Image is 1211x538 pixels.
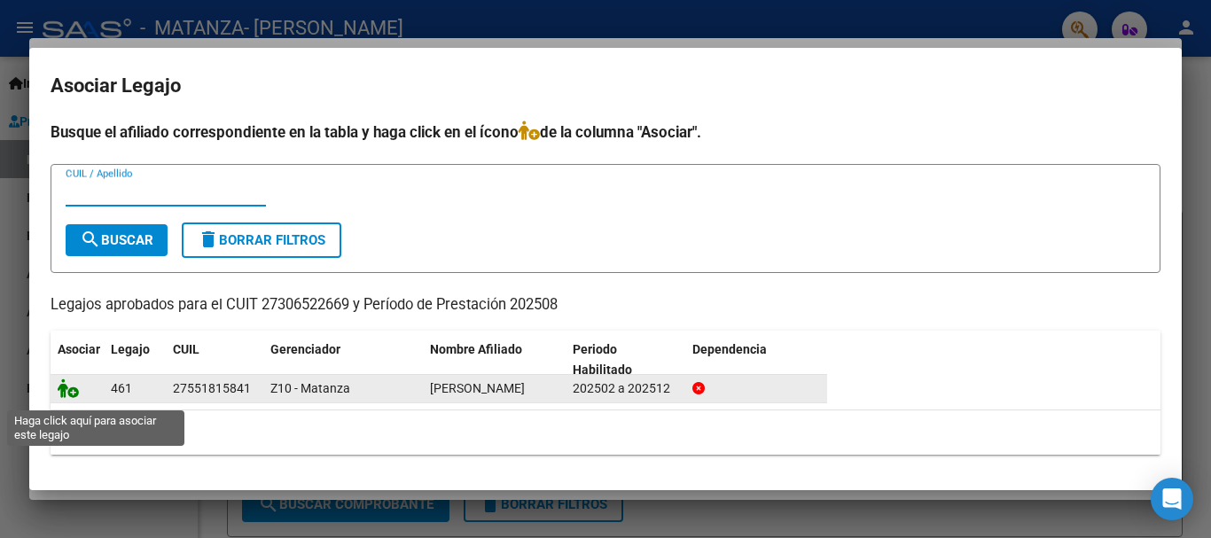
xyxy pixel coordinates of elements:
[263,331,423,389] datatable-header-cell: Gerenciador
[685,331,828,389] datatable-header-cell: Dependencia
[111,381,132,395] span: 461
[80,232,153,248] span: Buscar
[173,342,199,356] span: CUIL
[111,342,150,356] span: Legajo
[166,331,263,389] datatable-header-cell: CUIL
[270,342,340,356] span: Gerenciador
[198,232,325,248] span: Borrar Filtros
[692,342,767,356] span: Dependencia
[430,342,522,356] span: Nombre Afiliado
[104,331,166,389] datatable-header-cell: Legajo
[430,381,525,395] span: CHIRINO MOLINA MORA VALENTINA
[66,224,168,256] button: Buscar
[423,331,566,389] datatable-header-cell: Nombre Afiliado
[51,331,104,389] datatable-header-cell: Asociar
[58,342,100,356] span: Asociar
[51,121,1160,144] h4: Busque el afiliado correspondiente en la tabla y haga click en el ícono de la columna "Asociar".
[566,331,685,389] datatable-header-cell: Periodo Habilitado
[182,222,341,258] button: Borrar Filtros
[80,229,101,250] mat-icon: search
[51,294,1160,316] p: Legajos aprobados para el CUIT 27306522669 y Período de Prestación 202508
[198,229,219,250] mat-icon: delete
[573,378,678,399] div: 202502 a 202512
[51,69,1160,103] h2: Asociar Legajo
[51,410,1160,455] div: 1 registros
[173,378,251,399] div: 27551815841
[270,381,350,395] span: Z10 - Matanza
[573,342,632,377] span: Periodo Habilitado
[1151,478,1193,520] div: Open Intercom Messenger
